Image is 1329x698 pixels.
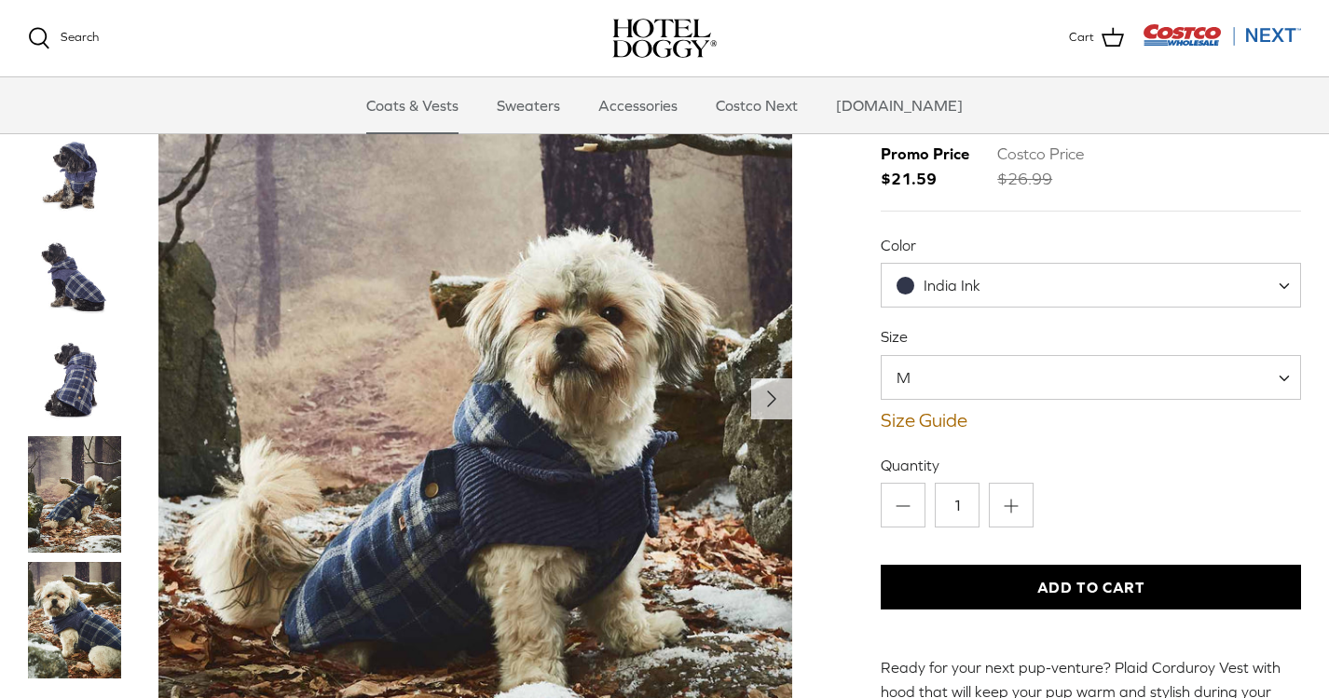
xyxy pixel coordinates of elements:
span: Cart [1069,28,1094,48]
span: Search [61,30,99,44]
label: Color [881,235,1301,255]
span: India Ink [924,277,980,294]
span: M [881,355,1301,400]
a: [DOMAIN_NAME] [819,77,980,133]
span: $21.59 [881,142,988,192]
button: Add to Cart [881,565,1301,609]
a: Thumbnail Link [28,334,121,427]
a: Thumbnail Link [28,129,121,222]
a: Sweaters [480,77,577,133]
div: Costco Price [997,142,1084,167]
input: Quantity [935,483,980,527]
span: India Ink [881,263,1301,308]
s: $26.99 [997,170,1052,188]
a: Thumbnail Link [28,562,121,678]
button: Next [751,378,792,419]
a: Visit Costco Next [1143,35,1301,49]
a: Coats & Vests [349,77,475,133]
label: Quantity [881,455,1301,475]
img: Costco Next [1143,23,1301,47]
a: Search [28,27,99,49]
span: India Ink [882,276,1018,295]
div: Promo Price [881,142,969,167]
a: Thumbnail Link [28,231,121,324]
label: Size [881,326,1301,347]
a: hoteldoggy.com hoteldoggycom [612,19,717,58]
img: hoteldoggycom [612,19,717,58]
a: Cart [1069,26,1124,50]
a: Thumbnail Link [28,436,121,553]
a: Size Guide [881,409,1301,431]
span: M [882,367,948,388]
a: Accessories [582,77,694,133]
a: Costco Next [699,77,815,133]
